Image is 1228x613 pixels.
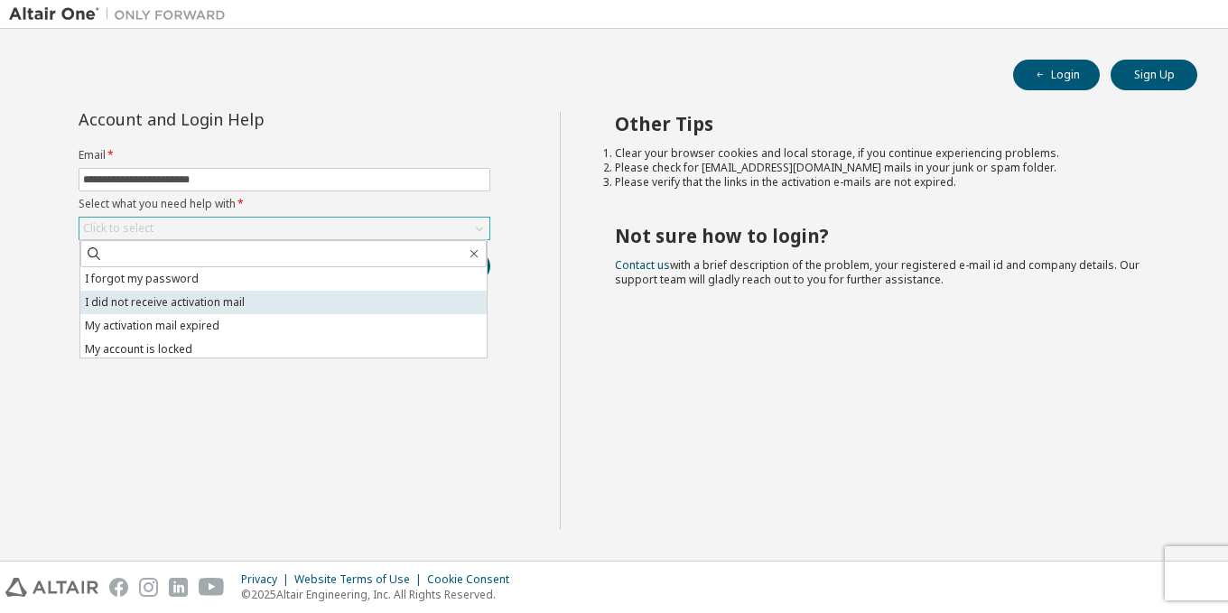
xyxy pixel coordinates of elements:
[615,146,1166,161] li: Clear your browser cookies and local storage, if you continue experiencing problems.
[199,578,225,597] img: youtube.svg
[79,148,490,163] label: Email
[79,112,408,126] div: Account and Login Help
[5,578,98,597] img: altair_logo.svg
[79,218,489,239] div: Click to select
[139,578,158,597] img: instagram.svg
[615,161,1166,175] li: Please check for [EMAIL_ADDRESS][DOMAIN_NAME] mails in your junk or spam folder.
[615,175,1166,190] li: Please verify that the links in the activation e-mails are not expired.
[241,572,294,587] div: Privacy
[80,267,487,291] li: I forgot my password
[1013,60,1100,90] button: Login
[615,257,1140,287] span: with a brief description of the problem, your registered e-mail id and company details. Our suppo...
[9,5,235,23] img: Altair One
[1111,60,1197,90] button: Sign Up
[169,578,188,597] img: linkedin.svg
[83,221,153,236] div: Click to select
[427,572,520,587] div: Cookie Consent
[109,578,128,597] img: facebook.svg
[615,224,1166,247] h2: Not sure how to login?
[615,112,1166,135] h2: Other Tips
[615,257,670,273] a: Contact us
[79,197,490,211] label: Select what you need help with
[294,572,427,587] div: Website Terms of Use
[241,587,520,602] p: © 2025 Altair Engineering, Inc. All Rights Reserved.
